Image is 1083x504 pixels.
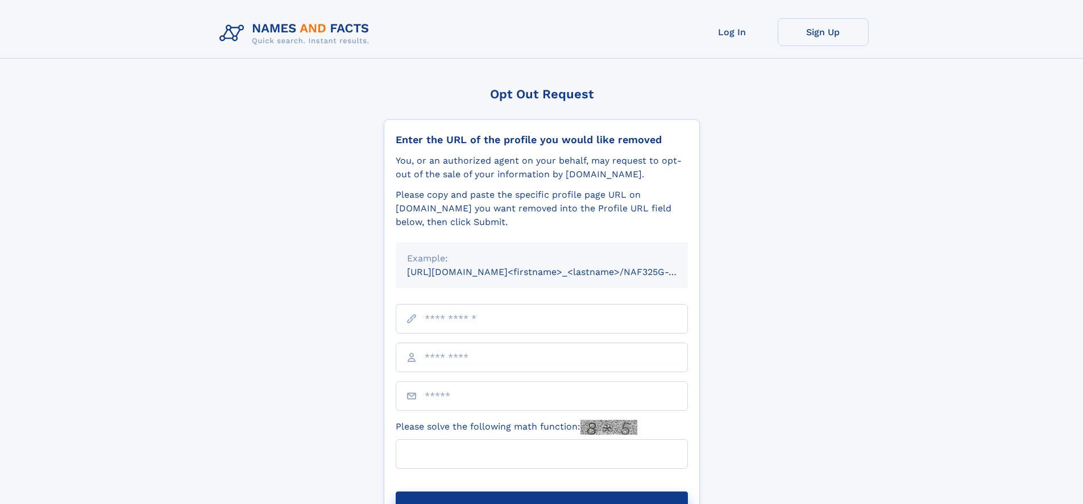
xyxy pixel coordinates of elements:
[384,87,700,101] div: Opt Out Request
[396,188,688,229] div: Please copy and paste the specific profile page URL on [DOMAIN_NAME] you want removed into the Pr...
[407,252,677,265] div: Example:
[215,18,379,49] img: Logo Names and Facts
[396,420,637,435] label: Please solve the following math function:
[687,18,778,46] a: Log In
[396,134,688,146] div: Enter the URL of the profile you would like removed
[778,18,869,46] a: Sign Up
[396,154,688,181] div: You, or an authorized agent on your behalf, may request to opt-out of the sale of your informatio...
[407,266,709,277] small: [URL][DOMAIN_NAME]<firstname>_<lastname>/NAF325G-xxxxxxxx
